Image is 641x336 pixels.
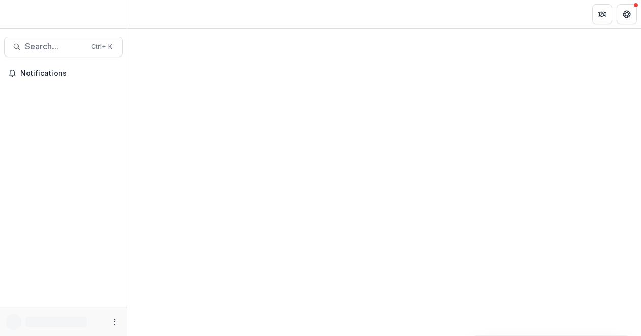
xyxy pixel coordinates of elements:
button: Notifications [4,65,123,81]
span: Notifications [20,69,119,78]
span: Search... [25,42,85,51]
button: Search... [4,37,123,57]
button: Partners [592,4,612,24]
nav: breadcrumb [131,7,175,21]
div: Ctrl + K [89,41,114,52]
button: More [109,316,121,328]
button: Get Help [617,4,637,24]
